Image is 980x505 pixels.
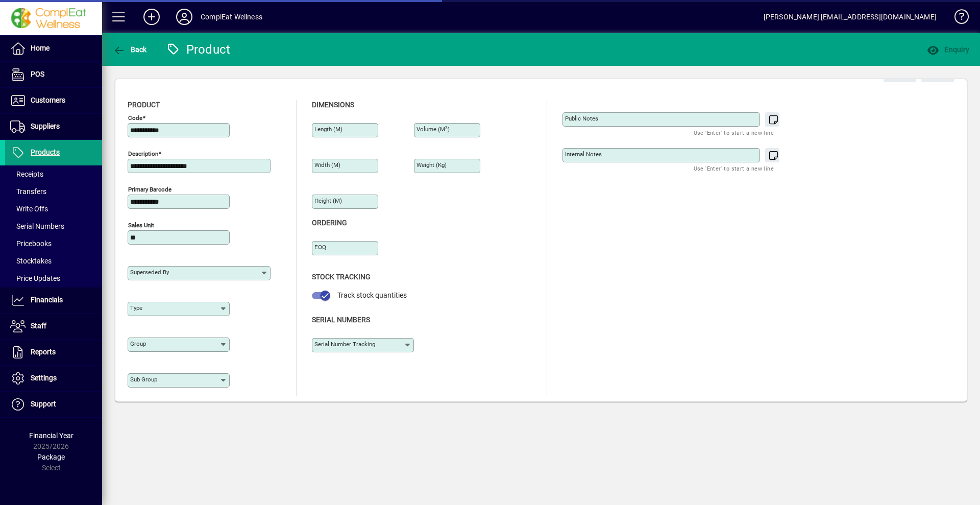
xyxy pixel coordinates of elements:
span: Stock Tracking [312,273,371,281]
mat-label: Primary barcode [128,186,171,193]
a: Write Offs [5,200,102,218]
span: Serial Numbers [312,316,370,324]
span: Reports [31,348,56,356]
mat-label: Superseded by [130,269,169,276]
a: Financials [5,287,102,313]
span: Support [31,400,56,408]
mat-label: Length (m) [314,126,342,133]
span: Write Offs [10,205,48,213]
span: Financials [31,296,63,304]
span: Track stock quantities [337,291,407,299]
div: Product [166,41,231,58]
a: Price Updates [5,270,102,287]
mat-label: EOQ [314,244,326,251]
span: Staff [31,322,46,330]
span: Customers [31,96,65,104]
span: Financial Year [29,431,73,440]
mat-hint: Use 'Enter' to start a new line [694,127,774,138]
a: Knowledge Base [947,2,967,35]
mat-label: Type [130,304,142,311]
span: Transfers [10,187,46,196]
button: Cancel [884,64,916,82]
mat-label: Serial Number tracking [314,341,375,348]
span: Receipts [10,170,43,178]
a: Suppliers [5,114,102,139]
mat-label: Description [128,150,158,157]
span: Pricebooks [10,239,52,248]
mat-label: Height (m) [314,197,342,204]
mat-label: Code [128,114,142,122]
mat-label: Internal Notes [565,151,602,158]
a: Staff [5,314,102,339]
a: Home [5,36,102,61]
span: Serial Numbers [10,222,64,230]
button: Back [110,40,150,59]
span: Package [37,453,65,461]
span: Back [113,45,147,54]
span: Suppliers [31,122,60,130]
button: Profile [168,8,201,26]
a: Settings [5,366,102,391]
a: Reports [5,340,102,365]
span: Price Updates [10,274,60,282]
mat-label: Volume (m ) [416,126,450,133]
button: ave [921,64,954,82]
div: ComplEat Wellness [201,9,262,25]
a: Serial Numbers [5,218,102,235]
a: Support [5,392,102,417]
mat-label: Public Notes [565,115,598,122]
mat-label: Width (m) [314,161,340,169]
span: Home [31,44,50,52]
app-page-header-button: Back [102,40,158,59]
a: Stocktakes [5,252,102,270]
a: Pricebooks [5,235,102,252]
mat-hint: Use 'Enter' to start a new line [694,162,774,174]
span: Ordering [312,219,347,227]
div: [PERSON_NAME] [EMAIL_ADDRESS][DOMAIN_NAME] [764,9,937,25]
sup: 3 [445,125,448,130]
span: Settings [31,374,57,382]
mat-label: Group [130,340,146,347]
span: Stocktakes [10,257,52,265]
mat-label: Sales unit [128,222,154,229]
span: Product [128,101,160,109]
a: POS [5,62,102,87]
a: Transfers [5,183,102,200]
button: Add [135,8,168,26]
mat-label: Weight (Kg) [416,161,447,169]
span: POS [31,70,44,78]
a: Customers [5,88,102,113]
span: Dimensions [312,101,354,109]
mat-label: Sub group [130,376,157,383]
span: Products [31,148,60,156]
a: Receipts [5,165,102,183]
